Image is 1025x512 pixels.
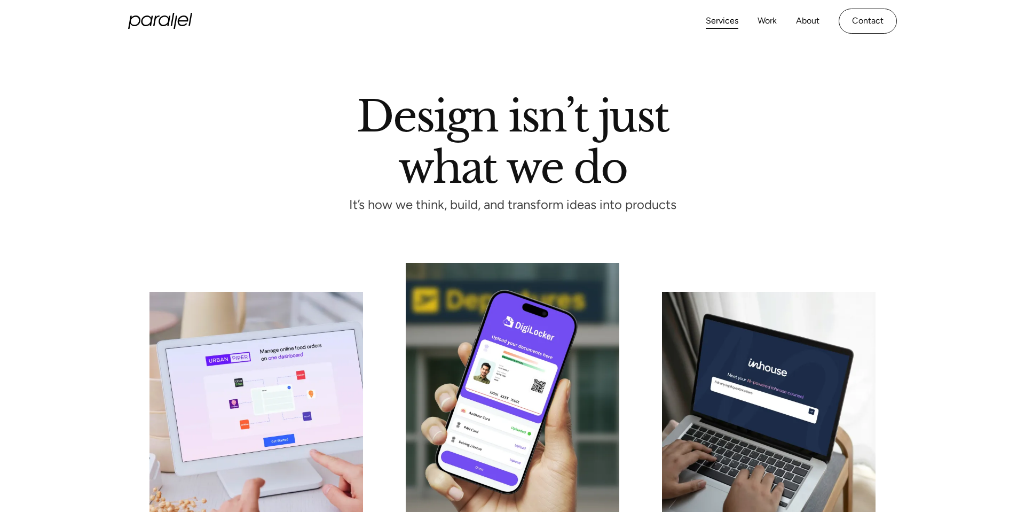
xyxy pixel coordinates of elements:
[128,13,192,29] a: home
[357,96,668,183] h1: Design isn’t just what we do
[329,200,696,210] p: It’s how we think, build, and transform ideas into products
[758,13,777,29] a: Work
[839,9,897,34] a: Contact
[706,13,738,29] a: Services
[796,13,819,29] a: About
